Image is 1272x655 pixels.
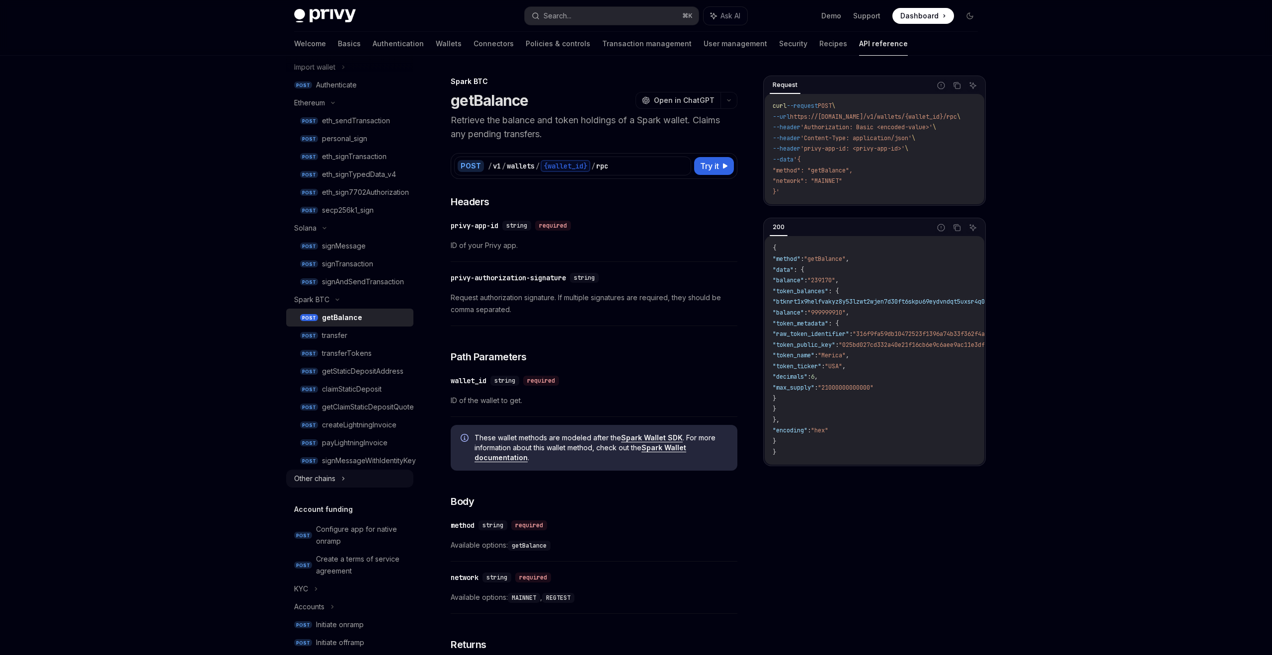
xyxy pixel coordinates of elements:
[286,112,413,130] a: POSTeth_sendTransaction
[804,276,807,284] span: :
[794,266,804,274] span: : {
[773,244,776,252] span: {
[316,79,357,91] div: Authenticate
[807,426,811,434] span: :
[574,274,595,282] span: string
[818,384,874,392] span: "21000000000000"
[322,312,362,324] div: getBalance
[322,133,367,145] div: personal_sign
[294,82,312,89] span: POST
[515,573,551,582] div: required
[474,32,514,56] a: Connectors
[602,32,692,56] a: Transaction management
[828,287,839,295] span: : {
[322,347,372,359] div: transferTokens
[300,457,318,465] span: POST
[294,562,312,569] span: POST
[773,287,828,295] span: "token_balances"
[451,376,486,386] div: wallet_id
[461,434,471,444] svg: Info
[451,77,737,86] div: Spark BTC
[842,362,846,370] span: ,
[294,639,312,647] span: POST
[800,145,905,153] span: 'privy-app-id: <privy-app-id>'
[828,320,839,327] span: : {
[482,521,503,529] span: string
[286,201,413,219] a: POSTsecp256k1_sign
[859,32,908,56] a: API reference
[682,12,693,20] span: ⌘ K
[475,433,727,463] span: These wallet methods are modeled after the . For more information about this wallet method, check...
[294,222,317,234] div: Solana
[286,237,413,255] a: POSTsignMessage
[286,309,413,327] a: POSTgetBalance
[773,416,780,424] span: },
[322,115,390,127] div: eth_sendTransaction
[316,637,364,649] div: Initiate offramp
[451,292,737,316] span: Request authorization signature. If multiple signatures are required, they should be comma separa...
[636,92,720,109] button: Open in ChatGPT
[451,221,498,231] div: privy-app-id
[800,134,912,142] span: 'Content-Type: application/json'
[790,113,957,121] span: https://[DOMAIN_NAME]/v1/wallets/{wallet_id}/rpc
[322,437,388,449] div: payLightningInvoice
[451,591,737,603] span: Available options: ,
[451,91,529,109] h1: getBalance
[294,473,335,485] div: Other chains
[373,32,424,56] a: Authentication
[451,395,737,407] span: ID of the wallet to get.
[286,273,413,291] a: POSTsignAndSendTransaction
[511,520,547,530] div: required
[300,153,318,161] span: POST
[286,148,413,165] a: POSTeth_signTransaction
[506,222,527,230] span: string
[451,195,489,209] span: Headers
[849,330,853,338] span: :
[773,166,853,174] span: "method": "getBalance",
[787,102,818,110] span: --request
[300,439,318,447] span: POST
[300,386,318,393] span: POST
[286,130,413,148] a: POSTpersonal_sign
[853,11,880,21] a: Support
[773,384,814,392] span: "max_supply"
[322,329,347,341] div: transfer
[338,32,361,56] a: Basics
[300,421,318,429] span: POST
[839,341,1075,349] span: "025bd027cd332a40e21f16cb6e9c6aee9ac11e3dff9508081b64fa8b27658b18b6"
[773,426,807,434] span: "encoding"
[536,161,540,171] div: /
[966,79,979,92] button: Ask AI
[819,32,847,56] a: Recipes
[935,79,948,92] button: Report incorrect code
[286,76,413,94] a: POSTAuthenticate
[286,416,413,434] a: POSTcreateLightningInvoice
[835,341,839,349] span: :
[300,243,318,250] span: POST
[322,401,414,413] div: getClaimStaticDepositQuote
[322,276,404,288] div: signAndSendTransaction
[773,373,807,381] span: "decimals"
[957,113,960,121] span: \
[541,160,590,172] div: {wallet_id}
[773,298,1006,306] span: "btknrt1x9helfvakyz8y53lzwt2wjen7d30ft6skpu69eydvndqt5uxsr4q0zvugn"
[322,419,397,431] div: createLightningInvoice
[322,365,403,377] div: getStaticDepositAddress
[853,330,1082,338] span: "316f9fa59db10472523f1396a74b33f362f4af50b079a2e48d64da05d38680ea"
[935,221,948,234] button: Report incorrect code
[286,616,413,634] a: POSTInitiate onramp
[846,255,849,263] span: ,
[526,32,590,56] a: Policies & controls
[773,266,794,274] span: "data"
[773,255,800,263] span: "method"
[773,341,835,349] span: "token_public_key"
[294,9,356,23] img: dark logo
[811,426,828,434] span: "hex"
[294,583,308,595] div: KYC
[294,32,326,56] a: Welcome
[300,278,318,286] span: POST
[779,32,807,56] a: Security
[807,276,835,284] span: "239170"
[800,123,933,131] span: 'Authorization: Basic <encoded-value>'
[300,171,318,178] span: POST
